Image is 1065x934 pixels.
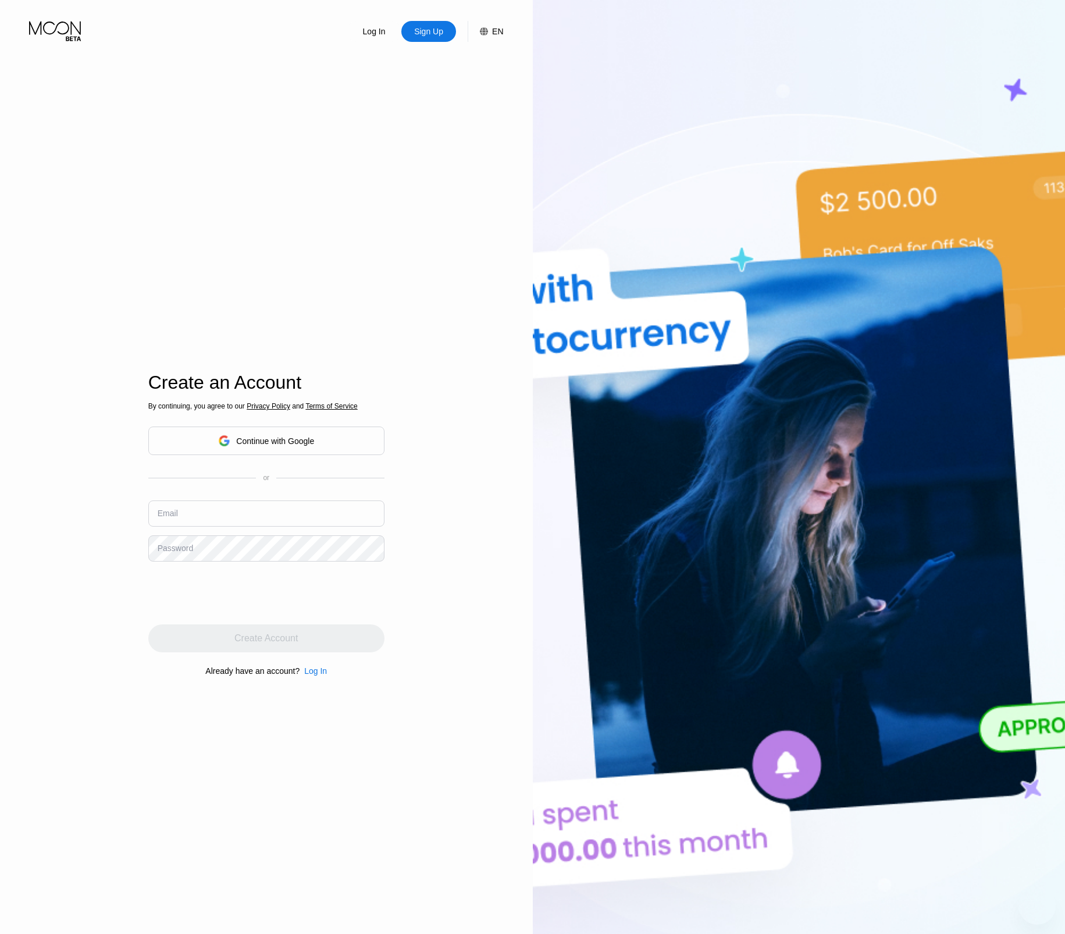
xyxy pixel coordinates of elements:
[290,402,306,410] span: and
[148,402,384,410] div: By continuing, you agree to our
[148,427,384,455] div: Continue with Google
[1018,887,1056,925] iframe: Button to launch messaging window
[247,402,290,410] span: Privacy Policy
[492,27,503,36] div: EN
[300,666,327,676] div: Log In
[304,666,327,676] div: Log In
[401,21,456,42] div: Sign Up
[148,372,384,393] div: Create an Account
[305,402,357,410] span: Terms of Service
[205,666,300,676] div: Already have an account?
[158,544,193,553] div: Password
[236,436,314,446] div: Continue with Google
[413,26,444,37] div: Sign Up
[158,509,178,518] div: Email
[362,26,387,37] div: Log In
[347,21,401,42] div: Log In
[468,21,503,42] div: EN
[148,570,325,616] iframe: reCAPTCHA
[263,474,269,482] div: or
